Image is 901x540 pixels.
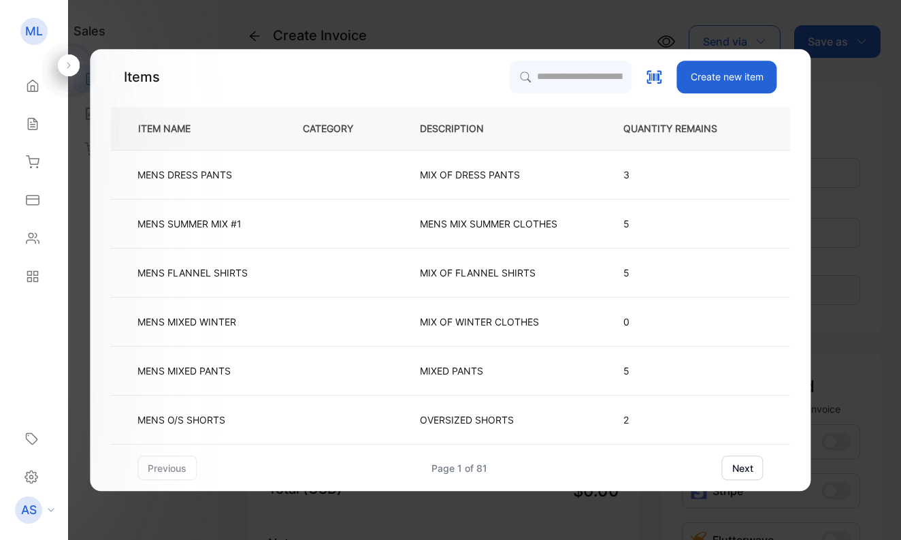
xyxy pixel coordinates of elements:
p: CATEGORY [303,121,375,136]
div: Page 1 of 81 [431,461,487,475]
p: MENS MIXED WINTER [137,315,236,329]
p: DESCRIPTION [420,121,506,136]
p: MENS MIX SUMMER CLOTHES [420,217,557,231]
p: 0 [623,315,739,329]
p: OVERSIZED SHORTS [420,413,514,427]
p: ML [25,22,43,40]
p: MENS O/S SHORTS [137,413,225,427]
p: ITEM NAME [133,121,212,136]
p: MENS SUMMER MIX #1 [137,217,242,231]
p: MIX OF FLANNEL SHIRTS [420,266,536,280]
p: 5 [623,217,739,231]
p: 5 [623,266,739,280]
button: previous [137,456,197,480]
p: 5 [623,364,739,378]
p: UNIT PRICE [784,121,866,136]
button: Create new item [677,61,777,93]
p: 3 [623,168,739,182]
p: MIXED PANTS [420,364,483,378]
p: QUANTITY REMAINS [623,121,739,136]
p: MIX OF DRESS PANTS [420,168,520,182]
p: AS [21,501,37,519]
button: next [722,456,764,480]
p: MIX OF WINTER CLOTHES [420,315,539,329]
p: Items [124,67,160,87]
p: MENS DRESS PANTS [137,168,232,182]
p: MENS MIXED PANTS [137,364,231,378]
p: MENS FLANNEL SHIRTS [137,266,248,280]
button: Open LiveChat chat widget [11,5,52,46]
p: 2 [623,413,739,427]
